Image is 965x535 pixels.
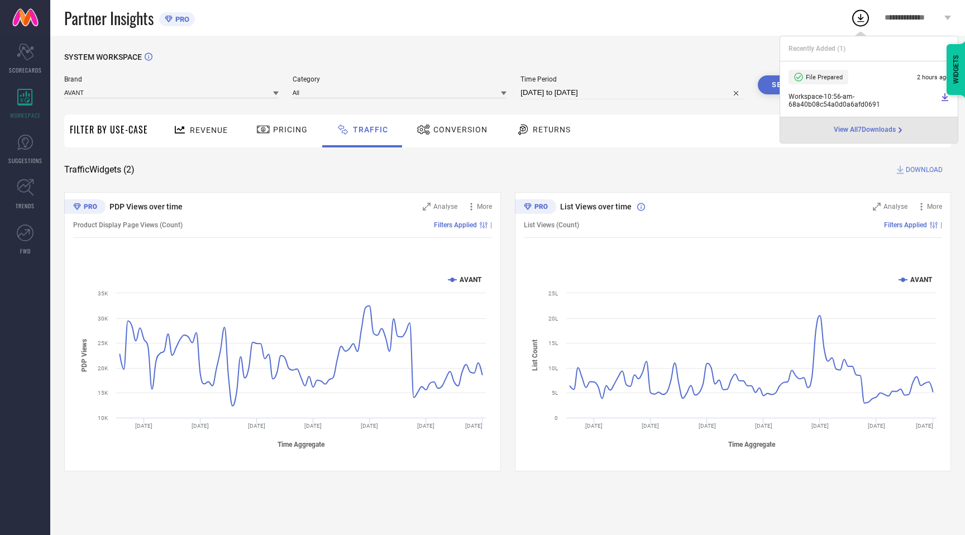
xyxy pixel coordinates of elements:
[353,125,388,134] span: Traffic
[433,203,457,211] span: Analyse
[16,202,35,210] span: TRENDS
[524,221,579,229] span: List Views (Count)
[98,340,108,346] text: 25K
[190,126,228,135] span: Revenue
[548,340,558,346] text: 15L
[433,125,488,134] span: Conversion
[834,126,896,135] span: View All 7 Downloads
[477,203,492,211] span: More
[434,221,477,229] span: Filters Applied
[533,125,571,134] span: Returns
[64,52,142,61] span: SYSTEM WORKSPACE
[910,276,933,284] text: AVANT
[867,423,885,429] text: [DATE]
[940,93,949,108] a: Download
[834,126,905,135] a: View All7Downloads
[248,423,265,429] text: [DATE]
[64,7,154,30] span: Partner Insights
[9,66,42,74] span: SCORECARDS
[555,415,558,421] text: 0
[304,423,322,429] text: [DATE]
[531,340,539,371] tspan: List Count
[98,390,108,396] text: 15K
[98,290,108,297] text: 35K
[789,45,845,52] span: Recently Added ( 1 )
[361,423,378,429] text: [DATE]
[417,423,434,429] text: [DATE]
[98,415,108,421] text: 10K
[548,316,558,322] text: 20L
[8,156,42,165] span: SUGGESTIONS
[915,423,933,429] text: [DATE]
[278,441,325,448] tspan: Time Aggregate
[834,126,905,135] div: Open download page
[851,8,871,28] div: Open download list
[754,423,772,429] text: [DATE]
[98,365,108,371] text: 20K
[806,74,843,81] span: File Prepared
[560,202,632,211] span: List Views over time
[884,221,927,229] span: Filters Applied
[927,203,942,211] span: More
[548,365,558,371] text: 10L
[64,164,135,175] span: Traffic Widgets ( 2 )
[728,441,775,448] tspan: Time Aggregate
[293,75,507,83] span: Category
[80,339,88,372] tspan: PDP Views
[940,221,942,229] span: |
[520,75,744,83] span: Time Period
[883,203,907,211] span: Analyse
[465,423,482,429] text: [DATE]
[873,203,881,211] svg: Zoom
[10,111,41,120] span: WORKSPACE
[906,164,943,175] span: DOWNLOAD
[515,199,556,216] div: Premium
[642,423,659,429] text: [DATE]
[109,202,183,211] span: PDP Views over time
[135,423,152,429] text: [DATE]
[64,199,106,216] div: Premium
[20,247,31,255] span: FWD
[173,15,189,23] span: PRO
[548,290,558,297] text: 25L
[490,221,492,229] span: |
[73,221,183,229] span: Product Display Page Views (Count)
[520,86,744,99] input: Select time period
[423,203,431,211] svg: Zoom
[98,316,108,322] text: 30K
[64,75,279,83] span: Brand
[460,276,482,284] text: AVANT
[192,423,209,429] text: [DATE]
[917,74,949,81] span: 2 hours ago
[758,75,818,94] button: Search
[698,423,715,429] text: [DATE]
[273,125,308,134] span: Pricing
[552,390,558,396] text: 5L
[789,93,938,108] span: Workspace - 10:56-am - 68a40b08c54a0d0a6afd0691
[585,423,603,429] text: [DATE]
[811,423,828,429] text: [DATE]
[70,123,148,136] span: Filter By Use-Case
